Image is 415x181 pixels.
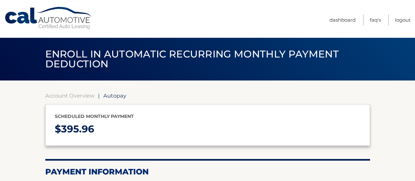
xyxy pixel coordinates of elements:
span: Enroll in automatic recurring monthly payment deduction [45,48,339,70]
span: Autopay [103,92,126,99]
a: FAQ's [370,14,381,25]
a: Logout [395,14,411,25]
a: Dashboard [329,14,356,25]
h2: Payment Information [45,167,370,177]
span: 395.96 [61,123,94,135]
a: Cal Automotive [4,7,93,30]
a: Account Overview [45,92,94,99]
p: Scheduled monthly payment [55,112,361,121]
p: $ [55,121,361,138]
span: | [98,92,100,99]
